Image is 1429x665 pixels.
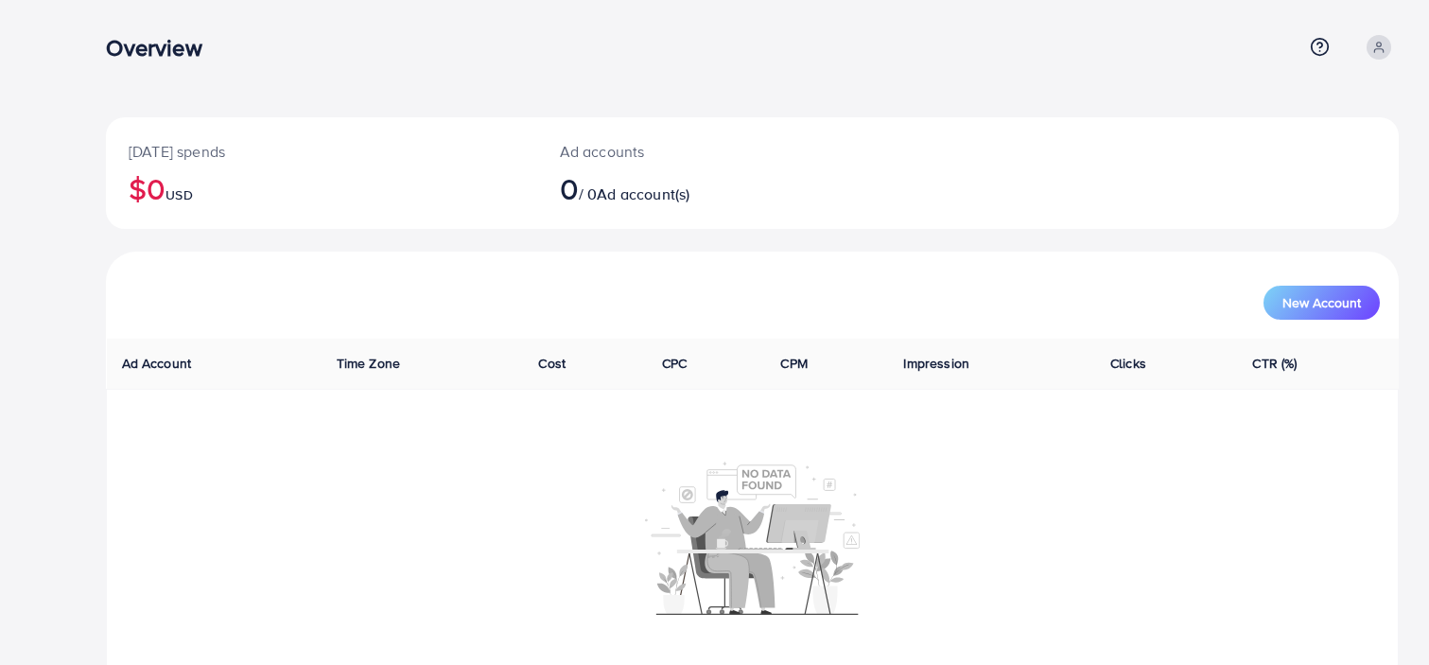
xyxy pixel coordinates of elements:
span: CPM [780,354,807,373]
h3: Overview [106,34,217,61]
span: Cost [538,354,566,373]
span: Time Zone [337,354,400,373]
h2: $0 [129,170,514,206]
span: CTR (%) [1252,354,1297,373]
span: Impression [903,354,969,373]
img: No account [645,460,861,615]
span: 0 [560,166,579,210]
span: USD [166,185,192,204]
p: [DATE] spends [129,140,514,163]
span: Clicks [1110,354,1146,373]
p: Ad accounts [560,140,838,163]
span: CPC [662,354,687,373]
span: Ad account(s) [597,184,689,204]
span: New Account [1282,296,1361,309]
button: New Account [1263,286,1380,320]
h2: / 0 [560,170,838,206]
span: Ad Account [122,354,192,373]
